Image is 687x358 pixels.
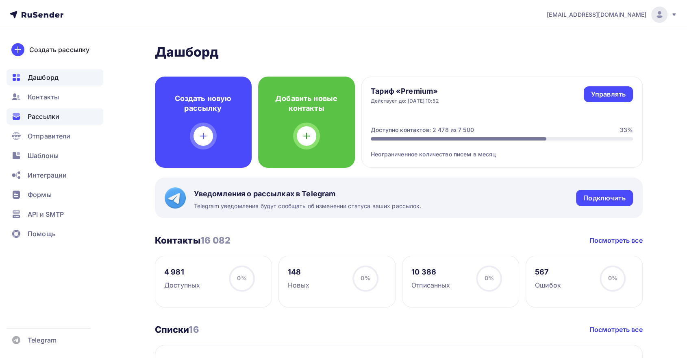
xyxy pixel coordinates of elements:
[547,11,646,19] span: [EMAIL_ADDRESS][DOMAIN_NAME]
[589,325,643,334] a: Посмотреть все
[28,131,71,141] span: Отправители
[484,275,494,281] span: 0%
[155,235,231,246] h3: Контакты
[200,235,231,246] span: 16 082
[620,126,633,134] div: 33%
[28,190,52,200] span: Формы
[7,69,103,86] a: Дашборд
[28,229,56,239] span: Помощь
[7,147,103,164] a: Шаблоны
[155,44,643,60] h2: Дашборд
[535,267,561,277] div: 567
[164,280,200,290] div: Доступных
[271,94,342,113] h4: Добавить новые контакты
[194,189,422,199] span: Уведомления о рассылках в Telegram
[371,141,633,158] div: Неограниченное количество писем в месяц
[535,280,561,290] div: Ошибок
[7,89,103,105] a: Контакты
[589,235,643,245] a: Посмотреть все
[371,98,439,104] div: Действует до: [DATE] 10:52
[28,170,67,180] span: Интеграции
[29,45,89,55] div: Создать рассылку
[189,324,199,335] span: 16
[155,324,199,335] h3: Списки
[411,267,450,277] div: 10 386
[28,92,59,102] span: Контакты
[288,280,309,290] div: Новых
[28,72,59,82] span: Дашборд
[591,90,626,99] div: Управлять
[7,128,103,144] a: Отправители
[28,209,64,219] span: API и SMTP
[164,267,200,277] div: 4 981
[583,193,625,203] div: Подключить
[288,267,309,277] div: 148
[371,126,474,134] div: Доступно контактов: 2 478 из 7 500
[608,275,617,281] span: 0%
[7,187,103,203] a: Формы
[7,108,103,125] a: Рассылки
[194,202,422,210] span: Telegram уведомления будут сообщать об изменении статуса ваших рассылок.
[371,86,439,96] h4: Тариф «Premium»
[237,275,246,281] span: 0%
[547,7,677,23] a: [EMAIL_ADDRESS][DOMAIN_NAME]
[168,94,239,113] h4: Создать новую рассылку
[361,275,370,281] span: 0%
[28,151,59,160] span: Шаблоны
[28,335,57,345] span: Telegram
[28,112,59,121] span: Рассылки
[411,280,450,290] div: Отписанных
